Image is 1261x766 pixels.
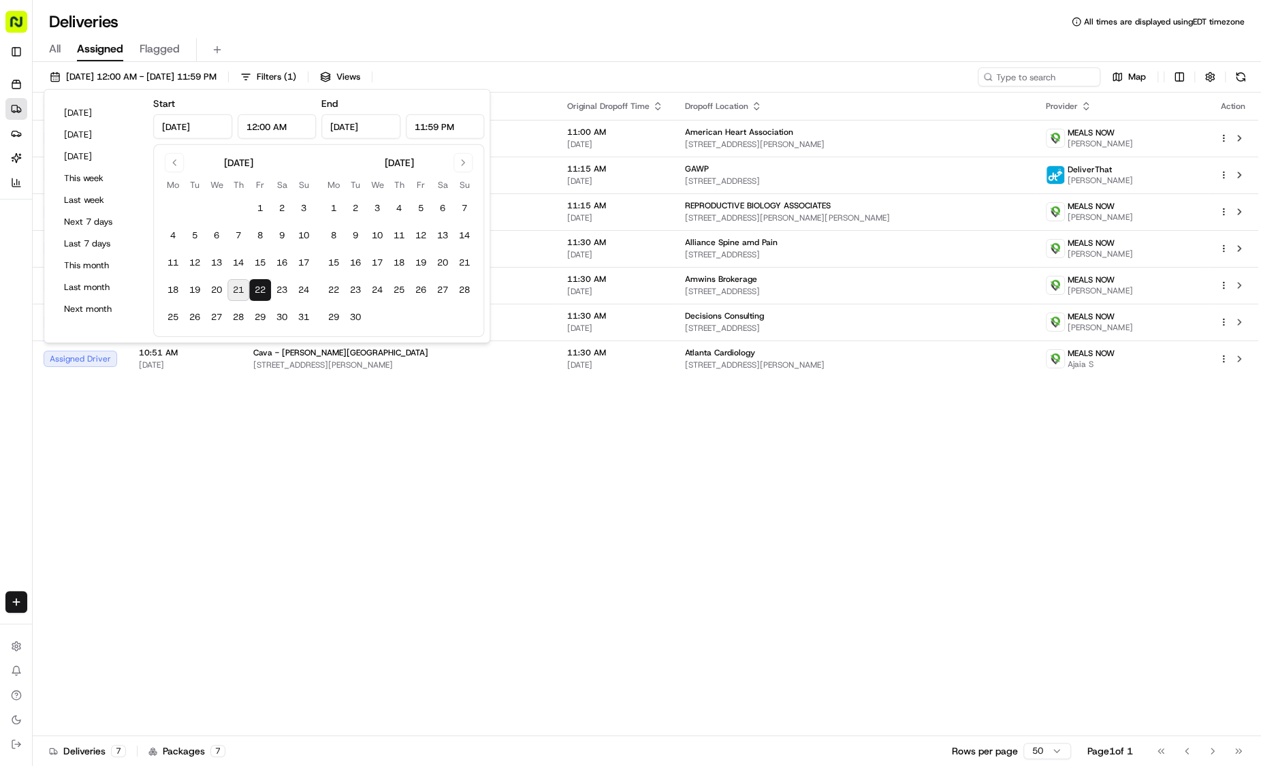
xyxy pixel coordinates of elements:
[184,252,206,274] button: 12
[410,279,432,301] button: 26
[96,336,165,347] a: Powered byPylon
[155,210,193,221] span: 12:15 PM
[453,197,475,219] button: 7
[336,71,360,83] span: Views
[323,178,345,192] th: Monday
[321,97,338,110] label: End
[567,237,663,248] span: 11:30 AM
[27,248,38,259] img: 1736555255976-a54dd68f-1ca7-489b-9aae-adbdc363a1c4
[1068,212,1132,223] span: [PERSON_NAME]
[410,225,432,246] button: 12
[58,191,140,210] button: Last week
[184,225,206,246] button: 5
[453,178,475,192] th: Sunday
[232,133,248,150] button: Start new chat
[366,225,388,246] button: 10
[42,247,180,258] span: [PERSON_NAME] [PERSON_NAME]
[567,200,663,211] span: 11:15 AM
[685,127,793,138] span: American Heart Association
[58,103,140,123] button: [DATE]
[249,279,271,301] button: 22
[271,197,293,219] button: 2
[1068,322,1132,333] span: [PERSON_NAME]
[366,279,388,301] button: 24
[1047,203,1064,221] img: melas_now_logo.png
[1047,166,1064,184] img: profile_deliverthat_partner.png
[567,249,663,260] span: [DATE]
[8,298,110,323] a: 📗Knowledge Base
[1047,313,1064,331] img: melas_now_logo.png
[115,305,126,316] div: 💻
[227,279,249,301] button: 21
[685,139,1024,150] span: [STREET_ADDRESS][PERSON_NAME]
[345,279,366,301] button: 23
[293,225,315,246] button: 10
[432,252,453,274] button: 20
[44,67,223,86] button: [DATE] 12:00 AM - [DATE] 11:59 PM
[685,200,831,211] span: REPRODUCTIVE BIOLOGY ASSOCIATES
[567,176,663,187] span: [DATE]
[1068,348,1115,359] span: MEALS NOW
[1068,359,1115,370] span: Ajaia S
[1084,16,1245,27] span: All times are displayed using EDT timezone
[58,234,140,253] button: Last 7 days
[271,252,293,274] button: 16
[293,197,315,219] button: 3
[206,178,227,192] th: Wednesday
[293,178,315,192] th: Sunday
[567,101,650,112] span: Original Dropoff Time
[58,125,140,144] button: [DATE]
[685,323,1024,334] span: [STREET_ADDRESS]
[567,347,663,358] span: 11:30 AM
[685,237,778,248] span: Alliance Spine amd Pain
[1068,175,1132,186] span: [PERSON_NAME]
[388,197,410,219] button: 4
[685,176,1024,187] span: [STREET_ADDRESS]
[410,178,432,192] th: Friday
[453,225,475,246] button: 14
[1106,67,1152,86] button: Map
[567,139,663,150] span: [DATE]
[345,225,366,246] button: 9
[1068,249,1132,259] span: [PERSON_NAME]
[49,744,126,758] div: Deliveries
[345,197,366,219] button: 2
[191,247,219,258] span: [DATE]
[148,744,225,758] div: Packages
[165,153,184,172] button: Go to previous month
[685,360,1024,370] span: [STREET_ADDRESS][PERSON_NAME]
[61,143,187,154] div: We're available if you need us!
[162,252,184,274] button: 11
[453,252,475,274] button: 21
[1231,67,1250,86] button: Refresh
[183,247,188,258] span: •
[61,129,223,143] div: Start new chat
[42,210,145,221] span: Wisdom [PERSON_NAME]
[206,306,227,328] button: 27
[385,156,414,170] div: [DATE]
[567,163,663,174] span: 11:15 AM
[1068,285,1132,296] span: [PERSON_NAME]
[323,279,345,301] button: 22
[224,156,253,170] div: [DATE]
[14,234,35,256] img: Joana Marie Avellanoza
[58,147,140,166] button: [DATE]
[567,127,663,138] span: 11:00 AM
[293,279,315,301] button: 24
[257,71,296,83] span: Filters
[685,163,709,174] span: GAWP
[14,54,248,76] p: Welcome 👋
[139,347,232,358] span: 10:51 AM
[227,178,249,192] th: Thursday
[293,306,315,328] button: 31
[685,274,757,285] span: Amwins Brokerage
[345,306,366,328] button: 30
[432,279,453,301] button: 27
[345,178,366,192] th: Tuesday
[14,305,25,316] div: 📗
[14,197,35,224] img: Wisdom Oko
[1068,164,1112,175] span: DeliverThat
[249,178,271,192] th: Friday
[271,225,293,246] button: 9
[253,347,428,358] span: Cava - [PERSON_NAME][GEOGRAPHIC_DATA]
